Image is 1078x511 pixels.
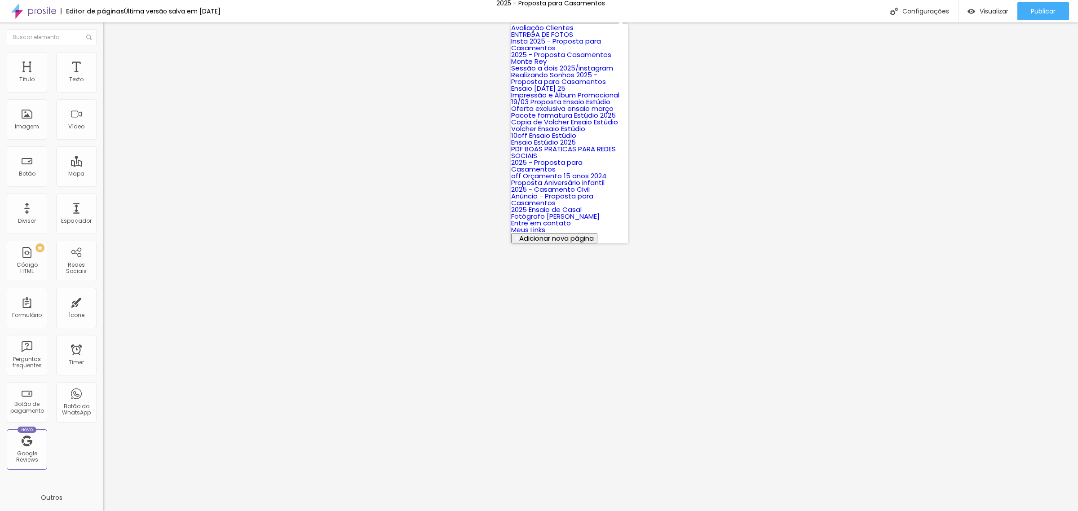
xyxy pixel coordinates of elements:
[18,218,36,224] div: Divisor
[890,8,898,15] img: Icone
[1017,2,1069,20] button: Publicar
[9,401,44,414] div: Botão de pagamento
[511,30,573,39] a: ENTREGA DE FOTOS
[61,218,92,224] div: Espaçador
[511,97,610,106] a: 19/03 Proposta Ensaio Estúdio
[7,29,97,45] input: Buscar elemento
[511,233,597,243] button: Adicionar nova página
[86,35,92,40] img: Icone
[980,8,1008,15] span: Visualizar
[69,359,84,366] div: Timer
[12,312,42,318] div: Formulário
[511,50,611,66] a: 2025 - Proposta Casamentos Monte Rey
[511,191,593,207] a: Anúncio - Proposta para Casamentos
[9,262,44,275] div: Código HTML
[1031,8,1056,15] span: Publicar
[511,185,590,194] a: 2025 - Casamento Civil
[511,124,585,133] a: Volcher Ensaio Estúdio
[511,178,605,187] a: Proposta Aniversário infantil
[19,76,35,83] div: Título
[511,84,566,93] a: Ensaio [DATE] 25
[511,70,606,86] a: Realizando Sonhos 2025 - Proposta para Casamentos
[9,356,44,369] div: Perguntas frequentes
[511,158,583,174] a: 2025 - Proposta para Casamentos
[69,312,84,318] div: Ícone
[15,123,39,130] div: Imagem
[18,427,37,433] div: Novo
[511,225,545,234] a: Meus Links
[68,171,84,177] div: Mapa
[511,90,619,100] a: Impressão e Álbum Promocional
[511,218,571,228] a: Entre em contato
[58,403,94,416] div: Botão do WhatsApp
[511,171,606,181] a: off Orçamento 15 anos 2024
[511,144,616,160] a: PDF BOAS PRATICAS PARA REDES SOCIAIS
[511,131,576,140] a: 10off Ensaio Estúdio
[511,104,614,113] a: Oferta exclusiva ensaio março
[511,205,582,214] a: 2025 Ensaio de Casal
[58,262,94,275] div: Redes Sociais
[69,76,84,83] div: Texto
[19,171,35,177] div: Botão
[511,63,613,73] a: Sessão a dois 2025/instagram
[511,211,600,221] a: Fotógrafo [PERSON_NAME]
[511,36,601,53] a: Insta 2025 - Proposta para Casamentos
[511,23,574,32] a: Avaliação Clientes
[519,233,594,243] span: Adicionar nova página
[124,8,221,14] div: Última versão salva em [DATE]
[61,8,124,14] div: Editor de páginas
[959,2,1017,20] button: Visualizar
[968,8,975,15] img: view-1.svg
[511,117,618,127] a: Copia de Volcher Ensaio Estúdio
[9,450,44,463] div: Google Reviews
[68,123,84,130] div: Vídeo
[511,110,616,120] a: Pacote formatura Estúdio 2025
[511,137,576,147] a: Ensaio Estúdio 2025
[103,22,1078,511] iframe: Editor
